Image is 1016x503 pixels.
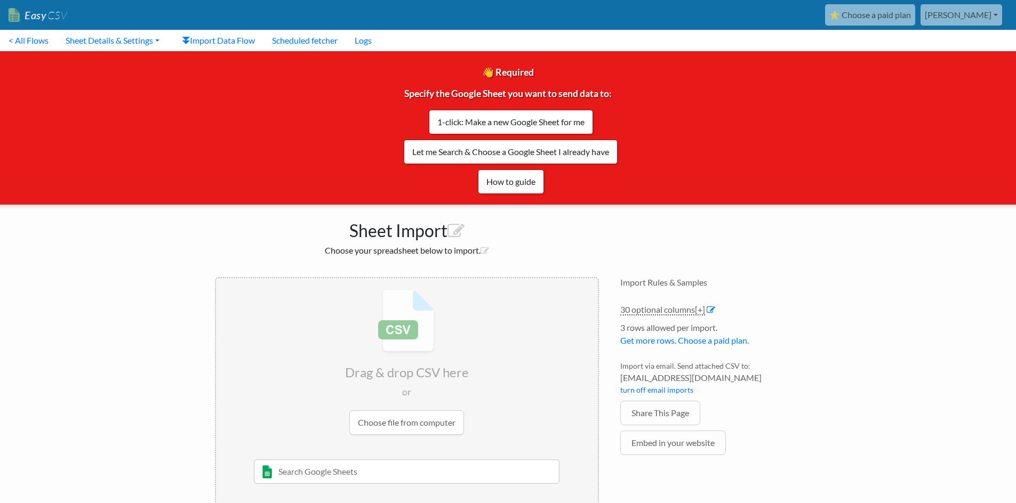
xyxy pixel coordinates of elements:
a: 1-click: Make a new Google Sheet for me [429,110,593,134]
a: Get more rows. Choose a paid plan. [620,335,749,345]
a: How to guide [478,169,544,194]
a: Sheet Details & Settings [57,30,168,51]
span: 👋 Required Specify the Google Sheet you want to send data to: [398,67,618,154]
span: [+] [695,304,705,314]
span: CSV [46,9,67,22]
a: [PERSON_NAME] [921,4,1002,26]
a: Embed in your website [620,431,726,455]
a: Scheduled fetcher [263,30,346,51]
a: ⭐ Choose a paid plan [825,4,915,26]
a: Share This Page [620,401,700,425]
li: Import via email. Send attached CSV to: [620,360,802,401]
a: Import Data Flow [173,30,263,51]
a: Logs [346,30,380,51]
a: Let me Search & Choose a Google Sheet I already have [404,140,618,164]
li: 3 rows allowed per import. [620,321,802,352]
a: turn off email imports [620,385,693,394]
a: 30 optional columns[+] [620,304,705,315]
h2: Choose your spreadsheet below to import. [215,245,599,255]
h4: Import Rules & Samples [620,277,802,287]
span: [EMAIL_ADDRESS][DOMAIN_NAME] [620,371,802,384]
h1: Sheet Import [215,215,599,241]
a: EasyCSV [9,4,67,26]
input: Search Google Sheets [254,459,559,484]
